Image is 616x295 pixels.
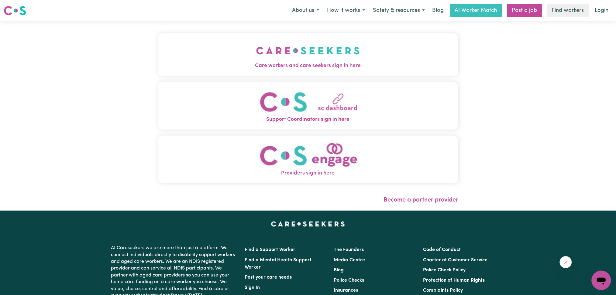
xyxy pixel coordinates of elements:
[423,247,461,252] a: Code of Conduct
[4,5,26,16] img: Careseekers logo
[158,82,459,130] button: Support Coordinators sign in here
[158,62,459,70] span: Care workers and care seekers sign in here
[423,258,487,263] a: Charter of Customer Service
[334,258,365,263] a: Media Centre
[369,4,429,17] button: Safety & resources
[158,136,459,183] button: Providers sign in here
[245,247,296,252] a: Find a Support Worker
[384,197,458,203] a: Become a partner provider
[450,4,502,17] a: AI Worker Match
[591,4,612,17] a: Login
[334,268,344,273] a: Blog
[423,278,485,283] a: Protection of Human Rights
[334,278,364,283] a: Police Checks
[429,4,448,17] a: Blog
[334,247,364,252] a: The Founders
[158,33,459,76] button: Care workers and care seekers sign in here
[4,4,37,9] span: Need any help?
[245,275,292,280] a: Post your care needs
[560,256,572,268] iframe: Close message
[547,4,589,17] a: Find workers
[271,222,345,226] a: Careseekers home page
[288,4,323,17] button: About us
[158,169,459,177] span: Providers sign in here
[423,268,466,273] a: Police Check Policy
[507,4,542,17] a: Post a job
[245,285,260,290] a: Sign In
[323,4,369,17] button: How it works
[592,271,611,290] iframe: Button to launch messaging window
[423,288,463,293] a: Complaints Policy
[334,288,358,293] a: Insurances
[245,258,312,270] a: Find a Mental Health Support Worker
[158,116,459,124] span: Support Coordinators sign in here
[4,4,26,18] a: Careseekers logo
